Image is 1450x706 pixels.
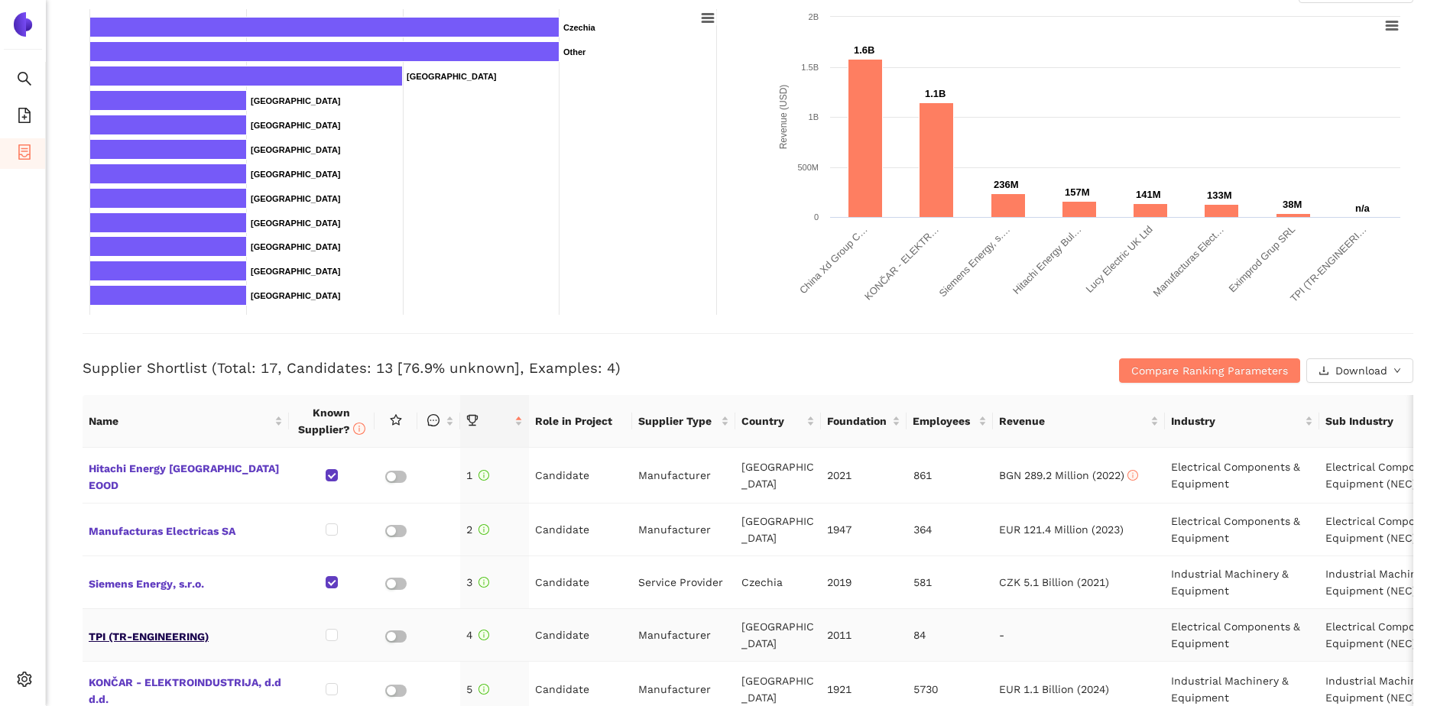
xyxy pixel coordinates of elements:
td: Candidate [529,609,632,662]
text: 133M [1207,189,1232,201]
span: download [1319,365,1329,377]
img: Logo [11,12,35,37]
span: info-circle [478,524,489,535]
text: 1B [808,112,818,121]
td: 581 [907,556,993,609]
span: setting [17,666,32,697]
span: 4 [466,629,489,641]
text: 236M [994,179,1019,190]
td: 2021 [821,448,907,504]
text: Revenue (USD) [777,85,788,150]
span: search [17,66,32,96]
text: 1.6B [854,44,874,56]
text: 38M [1283,199,1302,210]
span: EUR 1.1 Billion (2024) [999,683,1109,695]
span: Revenue [999,413,1147,429]
th: this column's title is Supplier Type,this column is sortable [632,395,735,448]
span: Manufacturas Electricas SA [89,520,283,539]
text: Other [563,47,586,57]
th: this column's title is Foundation,this column is sortable [821,395,907,448]
span: EUR 121.4 Million (2023) [999,523,1124,536]
text: KONČAR - ELEKTR… [861,224,940,303]
text: n/a [1355,202,1371,214]
button: downloadDownloaddown [1306,358,1413,383]
span: down [1393,367,1401,376]
span: info-circle [1127,470,1138,481]
span: message [427,414,440,426]
span: Siemens Energy, s.r.o. [89,572,283,592]
span: info-circle [478,630,489,640]
span: Industry [1171,413,1302,429]
span: star [390,414,402,426]
text: Siemens Energy, s.… [936,224,1012,300]
span: 5 [466,683,489,695]
span: Compare Ranking Parameters [1131,362,1288,379]
text: 2B [808,12,818,21]
td: 2019 [821,556,907,609]
span: Download [1335,362,1387,379]
span: - [999,629,1004,641]
td: Candidate [529,504,632,556]
td: Electrical Components & Equipment [1165,448,1319,504]
th: this column's title is Industry,this column is sortable [1165,395,1319,448]
span: Supplier Type [638,413,718,429]
span: container [17,139,32,170]
text: [GEOGRAPHIC_DATA] [251,194,341,203]
text: 0 [813,212,818,222]
span: info-circle [478,470,489,481]
text: Lucy Electric UK Ltd [1083,224,1154,295]
td: Industrial Machinery & Equipment [1165,556,1319,609]
text: Manufacturas Elect… [1150,224,1225,299]
td: [GEOGRAPHIC_DATA] [735,504,821,556]
td: [GEOGRAPHIC_DATA] [735,448,821,504]
span: trophy [466,414,478,426]
td: Czechia [735,556,821,609]
span: 3 [466,576,489,588]
span: CZK 5.1 Billion (2021) [999,576,1109,588]
text: 1.5B [801,63,819,72]
td: Electrical Components & Equipment [1165,609,1319,662]
h3: Supplier Shortlist (Total: 17, Candidates: 13 [76.9% unknown], Examples: 4) [83,358,970,378]
text: [GEOGRAPHIC_DATA] [251,170,341,179]
td: [GEOGRAPHIC_DATA] [735,609,821,662]
span: Employees [913,413,975,429]
span: file-add [17,102,32,133]
button: Compare Ranking Parameters [1119,358,1300,383]
th: this column is sortable [417,395,460,448]
td: Service Provider [632,556,735,609]
text: Eximprod Grup SRL [1226,224,1297,295]
text: 141M [1136,189,1161,200]
th: this column's title is Name,this column is sortable [83,395,289,448]
span: TPI (TR-ENGINEERING) [89,625,283,645]
span: Hitachi Energy [GEOGRAPHIC_DATA] EOOD [89,457,283,494]
td: 84 [907,609,993,662]
span: BGN 289.2 Million (2022) [999,469,1138,481]
th: this column's title is Employees,this column is sortable [907,395,992,448]
text: [GEOGRAPHIC_DATA] [251,121,341,130]
text: Czechia [563,23,595,32]
td: 2011 [821,609,907,662]
span: 1 [466,469,489,481]
text: Hitachi Energy Bul… [1010,224,1083,296]
span: Country [741,413,803,429]
text: 500M [797,163,819,172]
text: [GEOGRAPHIC_DATA] [251,291,341,300]
text: [GEOGRAPHIC_DATA] [251,242,341,251]
th: this column's title is Country,this column is sortable [735,395,821,448]
text: [GEOGRAPHIC_DATA] [251,145,341,154]
span: Known Supplier? [298,406,365,436]
td: Manufacturer [632,609,735,662]
span: info-circle [353,423,365,435]
span: Name [89,413,271,429]
text: [GEOGRAPHIC_DATA] [407,72,497,81]
td: Candidate [529,556,632,609]
th: Role in Project [529,395,632,448]
td: Manufacturer [632,448,735,504]
span: Foundation [827,413,889,429]
th: this column's title is Revenue,this column is sortable [993,395,1165,448]
td: Manufacturer [632,504,735,556]
span: 2 [466,523,489,536]
text: [GEOGRAPHIC_DATA] [251,219,341,228]
text: TPI (TR-ENGINEERI… [1287,224,1368,305]
text: 1.1B [925,88,946,99]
